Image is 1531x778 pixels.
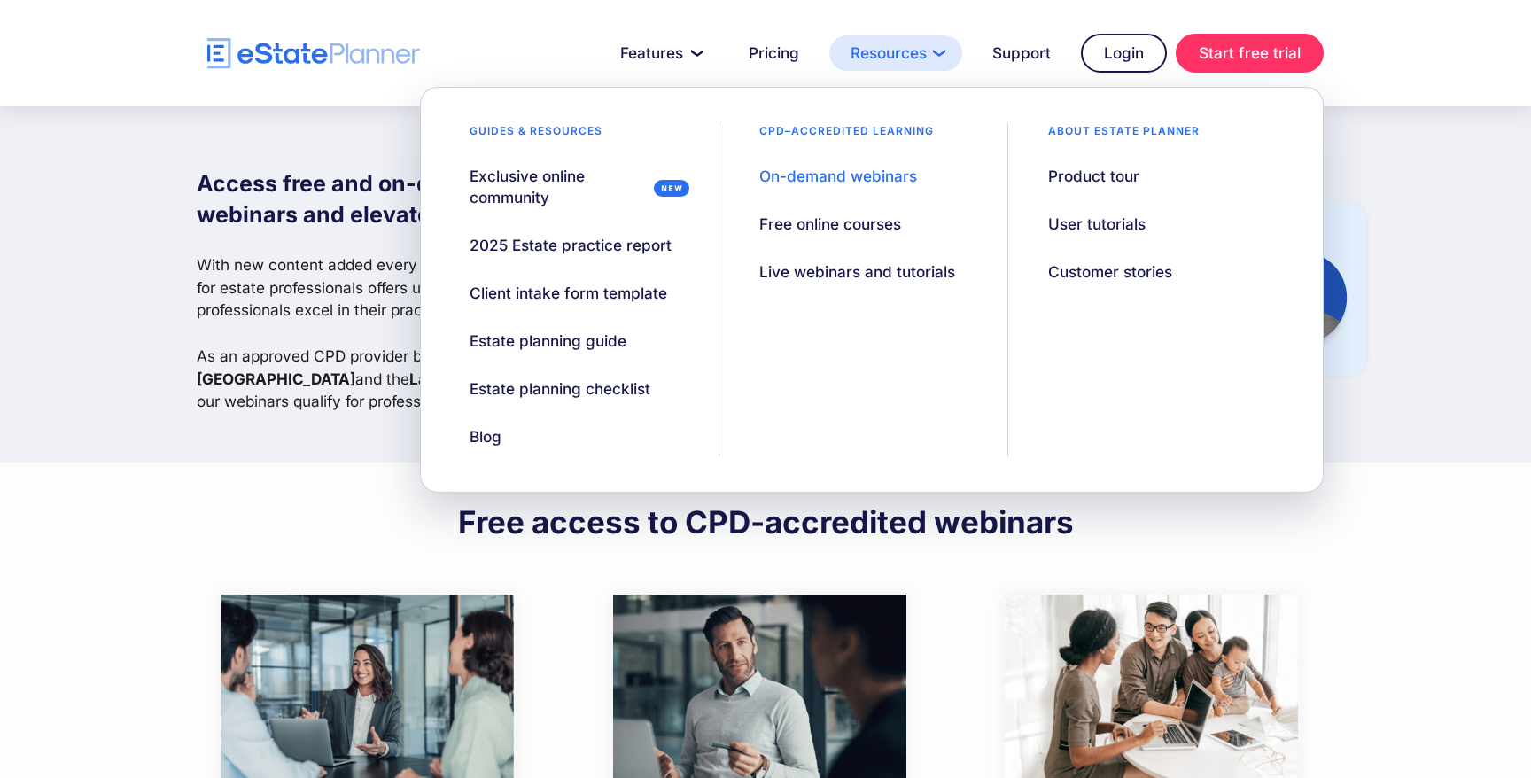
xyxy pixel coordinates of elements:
div: Exclusive online community [470,166,647,208]
p: With new content added every month, this webinar library designed for estate professionals offers... [197,253,700,413]
a: Features [599,35,719,71]
a: Support [971,35,1072,71]
a: 2025 Estate practice report [447,226,694,265]
div: About estate planner [1026,123,1222,148]
div: Live webinars and tutorials [759,261,955,283]
strong: Law Society of [GEOGRAPHIC_DATA] [197,346,568,388]
div: Blog [470,426,501,447]
a: home [207,38,420,69]
div: Customer stories [1048,261,1172,283]
a: User tutorials [1026,205,1168,244]
a: Pricing [727,35,820,71]
div: Guides & resources [447,123,625,148]
strong: Law Society of [GEOGRAPHIC_DATA] [409,370,681,388]
h1: Access free and on-demand estate planning webinars and elevate your estate practice. [197,168,700,230]
div: CPD–accredited learning [737,123,956,148]
a: Blog [447,417,524,456]
a: Client intake form template [447,274,689,313]
a: Estate planning guide [447,322,649,361]
div: User tutorials [1048,214,1146,235]
a: Resources [829,35,962,71]
a: Start free trial [1176,34,1324,73]
div: Estate planning guide [470,331,626,352]
div: Estate planning checklist [470,378,650,400]
div: 2025 Estate practice report [470,235,672,256]
a: Live webinars and tutorials [737,253,977,292]
a: Exclusive online community [447,157,700,217]
h2: Free access to CPD-accredited webinars [458,502,1074,541]
a: Free online courses [737,205,923,244]
a: Login [1081,34,1167,73]
a: Customer stories [1026,253,1194,292]
a: Product tour [1026,157,1162,196]
a: Estate planning checklist [447,370,672,408]
div: Product tour [1048,166,1139,187]
div: On-demand webinars [759,166,917,187]
div: Free online courses [759,214,901,235]
div: Client intake form template [470,283,667,304]
a: On-demand webinars [737,157,939,196]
